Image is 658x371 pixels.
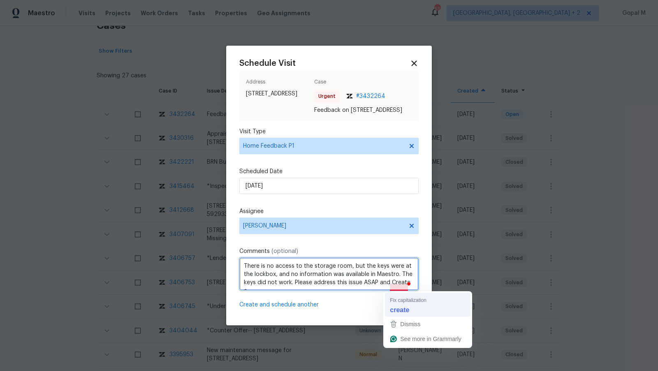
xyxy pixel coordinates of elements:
span: Case [314,78,412,90]
input: M/D/YYYY [239,178,419,194]
label: Comments [239,247,419,255]
textarea: To enrich screen reader interactions, please activate Accessibility in Grammarly extension settings [239,257,419,290]
span: # 3432264 [356,92,385,100]
span: Urgent [318,92,339,100]
span: Feedback on [STREET_ADDRESS] [314,106,412,114]
label: Assignee [239,207,419,216]
span: Schedule Visit [239,59,296,67]
label: Visit Type [239,128,419,136]
span: Home Feedback P1 [243,142,403,150]
img: Zendesk Logo Icon [346,94,353,99]
span: Create and schedule another [239,301,319,309]
span: Close [410,59,419,68]
span: [STREET_ADDRESS] [246,90,311,98]
span: (optional) [271,248,298,254]
span: Address [246,78,311,90]
span: [PERSON_NAME] [243,223,404,229]
label: Scheduled Date [239,167,419,176]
